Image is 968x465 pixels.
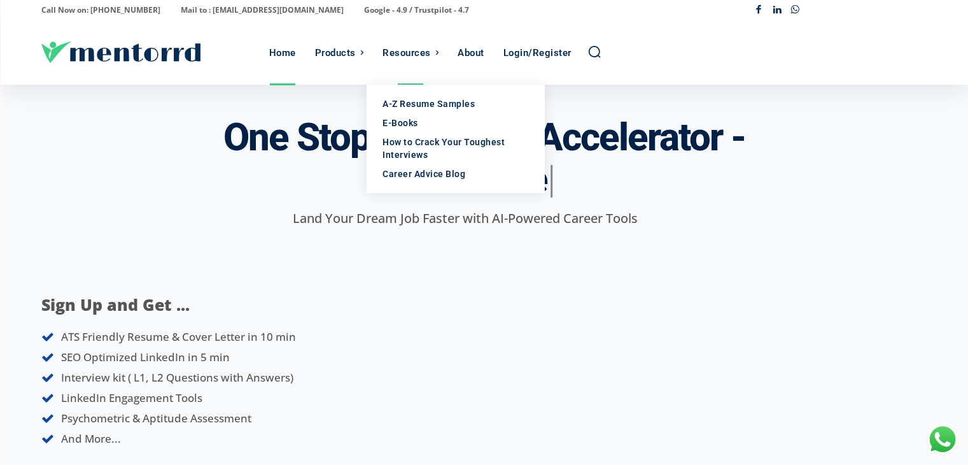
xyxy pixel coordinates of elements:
div: About [458,21,484,85]
a: Linkedin [768,1,787,20]
div: Home [269,21,296,85]
a: How to Crack Your Toughest Interviews [367,132,545,164]
div: Resources [382,21,431,85]
a: Products [309,21,370,85]
span: ATS Friendly Resume & Cover Letter in 10 min [61,329,296,344]
p: Land Your Dream Job Faster with AI-Powered Career Tools [41,209,889,228]
div: Career Advice Blog [382,168,529,180]
a: Login/Register [497,21,578,85]
div: Chat with Us [927,424,958,455]
div: How to Crack Your Toughest Interviews [382,136,529,161]
span: SEO Optimized LinkedIn in 5 min [61,350,230,364]
a: Career Advice Blog [367,164,545,183]
a: Home [263,21,302,85]
span: LinkedIn Engagement Tools [61,390,202,405]
p: Sign Up and Get ... [41,293,431,317]
a: Logo [41,41,263,63]
a: Search [587,45,601,59]
a: Facebook [750,1,768,20]
a: Resources [376,21,445,85]
a: About [451,21,491,85]
span: Psychometric & Aptitude Assessment [61,411,251,426]
div: E-Books [382,117,529,129]
span: And More... [61,431,121,446]
a: Whatsapp [786,1,804,20]
h3: One Stop AI Career Accelerator - [223,117,745,201]
p: Google - 4.9 / Trustpilot - 4.7 [364,1,469,19]
div: A-Z Resume Samples [382,97,529,110]
div: Products [315,21,356,85]
p: Call Now on: [PHONE_NUMBER] [41,1,160,19]
a: E-Books [367,113,545,132]
span: Interview kit ( L1, L2 Questions with Answers) [61,370,293,385]
p: Mail to : [EMAIL_ADDRESS][DOMAIN_NAME] [181,1,344,19]
a: A-Z Resume Samples [367,94,545,113]
span: | [547,157,554,202]
div: Login/Register [503,21,572,85]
